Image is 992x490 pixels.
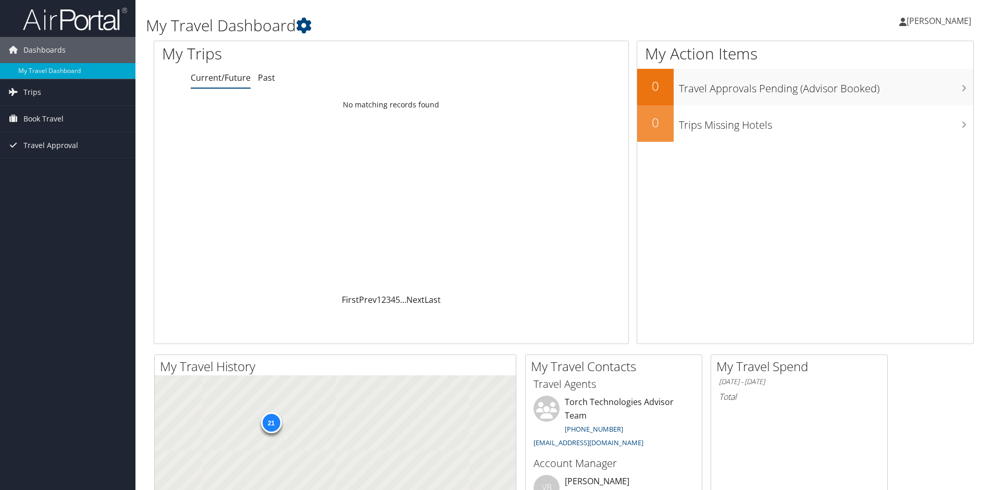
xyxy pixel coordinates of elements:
[23,7,127,31] img: airportal-logo.png
[637,77,674,95] h2: 0
[377,294,381,305] a: 1
[534,377,694,391] h3: Travel Agents
[534,438,643,447] a: [EMAIL_ADDRESS][DOMAIN_NAME]
[359,294,377,305] a: Prev
[637,105,973,142] a: 0Trips Missing Hotels
[342,294,359,305] a: First
[565,424,623,434] a: [PHONE_NUMBER]
[261,412,281,433] div: 21
[160,358,516,375] h2: My Travel History
[637,69,973,105] a: 0Travel Approvals Pending (Advisor Booked)
[716,358,887,375] h2: My Travel Spend
[258,72,275,83] a: Past
[637,43,973,65] h1: My Action Items
[899,5,982,36] a: [PERSON_NAME]
[162,43,423,65] h1: My Trips
[23,132,78,158] span: Travel Approval
[425,294,441,305] a: Last
[534,456,694,471] h3: Account Manager
[391,294,395,305] a: 4
[637,114,674,131] h2: 0
[531,358,702,375] h2: My Travel Contacts
[679,113,973,132] h3: Trips Missing Hotels
[23,106,64,132] span: Book Travel
[719,377,879,387] h6: [DATE] - [DATE]
[400,294,406,305] span: …
[146,15,703,36] h1: My Travel Dashboard
[386,294,391,305] a: 3
[154,95,628,114] td: No matching records found
[528,396,699,451] li: Torch Technologies Advisor Team
[191,72,251,83] a: Current/Future
[719,391,879,402] h6: Total
[23,37,66,63] span: Dashboards
[381,294,386,305] a: 2
[406,294,425,305] a: Next
[679,76,973,96] h3: Travel Approvals Pending (Advisor Booked)
[23,79,41,105] span: Trips
[395,294,400,305] a: 5
[907,15,971,27] span: [PERSON_NAME]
